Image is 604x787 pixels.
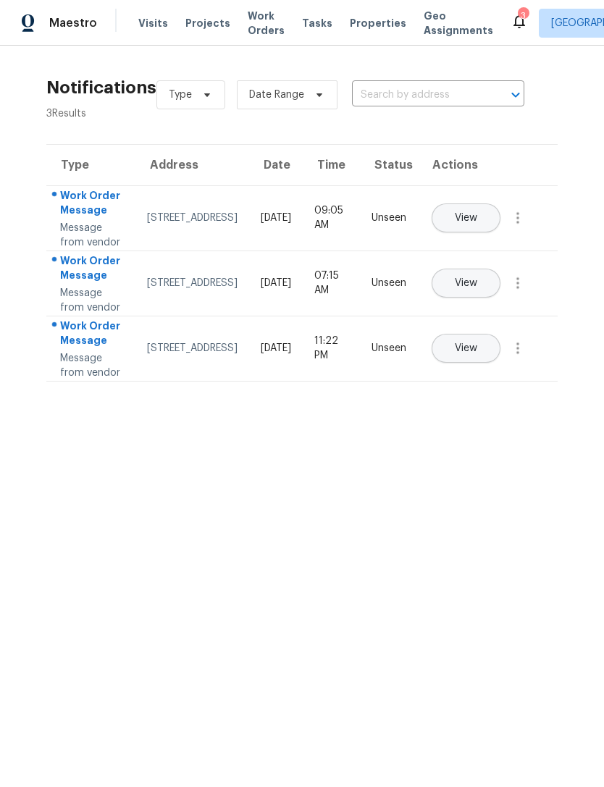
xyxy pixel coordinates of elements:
input: Search by address [352,84,484,106]
div: 07:15 AM [314,269,348,298]
div: 3 [518,9,528,23]
th: Status [360,145,418,185]
th: Type [46,145,135,185]
div: Message from vendor [60,351,124,380]
th: Address [135,145,249,185]
div: Message from vendor [60,286,124,315]
span: Work Orders [248,9,285,38]
div: 09:05 AM [314,203,348,232]
div: Unseen [372,211,406,225]
span: Visits [138,16,168,30]
span: Projects [185,16,230,30]
span: View [455,213,477,224]
span: View [455,343,477,354]
div: [STREET_ADDRESS] [147,341,238,355]
th: Time [303,145,360,185]
span: Type [169,88,192,102]
div: Work Order Message [60,188,124,221]
div: Unseen [372,276,406,290]
div: [STREET_ADDRESS] [147,276,238,290]
span: Properties [350,16,406,30]
div: 11:22 PM [314,334,348,363]
button: Open [506,85,526,105]
div: [DATE] [261,276,291,290]
th: Actions [418,145,558,185]
button: View [432,203,500,232]
div: Work Order Message [60,319,124,351]
div: 3 Results [46,106,156,121]
span: Tasks [302,18,332,28]
span: Geo Assignments [424,9,493,38]
div: [DATE] [261,341,291,355]
div: [STREET_ADDRESS] [147,211,238,225]
div: Work Order Message [60,253,124,286]
button: View [432,269,500,298]
div: Message from vendor [60,221,124,250]
span: View [455,278,477,289]
th: Date [249,145,303,185]
span: Maestro [49,16,97,30]
span: Date Range [249,88,304,102]
div: Unseen [372,341,406,355]
h2: Notifications [46,80,156,95]
button: View [432,334,500,363]
div: [DATE] [261,211,291,225]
